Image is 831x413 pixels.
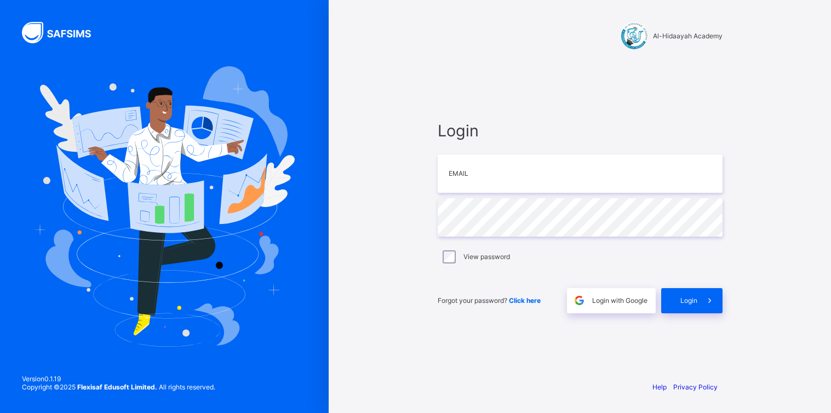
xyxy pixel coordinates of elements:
span: Login [680,296,697,305]
a: Help [652,383,667,391]
strong: Flexisaf Edusoft Limited. [77,383,157,391]
img: Hero Image [34,66,295,347]
label: View password [463,253,510,261]
span: Login [438,121,723,140]
span: Version 0.1.19 [22,375,215,383]
span: Copyright © 2025 All rights reserved. [22,383,215,391]
span: Forgot your password? [438,296,541,305]
a: Privacy Policy [673,383,718,391]
span: Login with Google [592,296,647,305]
img: google.396cfc9801f0270233282035f929180a.svg [573,294,586,307]
a: Click here [509,296,541,305]
span: Al-Hidaayah Academy [653,32,723,40]
img: SAFSIMS Logo [22,22,104,43]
